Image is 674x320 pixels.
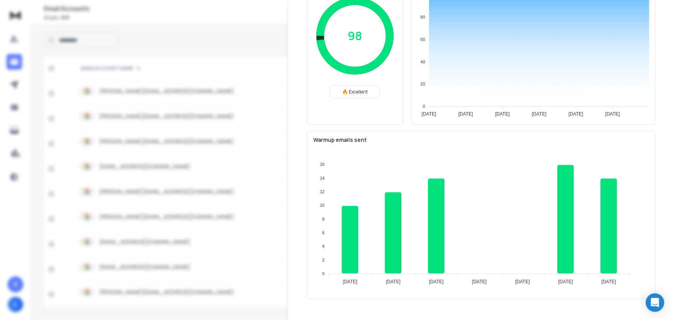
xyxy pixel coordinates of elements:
[320,176,324,180] tspan: 14
[343,279,357,284] tspan: [DATE]
[386,279,401,284] tspan: [DATE]
[495,112,510,117] tspan: [DATE]
[322,272,324,276] tspan: 0
[515,279,530,284] tspan: [DATE]
[532,112,547,117] tspan: [DATE]
[422,112,436,117] tspan: [DATE]
[348,29,362,43] p: 98
[646,293,664,312] div: Open Intercom Messenger
[558,279,573,284] tspan: [DATE]
[420,82,425,87] tspan: 20
[423,104,425,109] tspan: 0
[429,279,444,284] tspan: [DATE]
[458,112,473,117] tspan: [DATE]
[322,231,324,235] tspan: 6
[322,217,324,221] tspan: 8
[322,244,324,249] tspan: 4
[320,189,324,194] tspan: 12
[605,112,620,117] tspan: [DATE]
[330,85,380,99] div: 🔥 Excellent
[322,258,324,262] tspan: 2
[472,279,487,284] tspan: [DATE]
[320,162,324,167] tspan: 16
[320,203,324,208] tspan: 10
[601,279,616,284] tspan: [DATE]
[420,60,425,64] tspan: 40
[313,136,649,144] p: Warmup emails sent
[569,112,583,117] tspan: [DATE]
[420,15,425,19] tspan: 80
[420,37,425,42] tspan: 60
